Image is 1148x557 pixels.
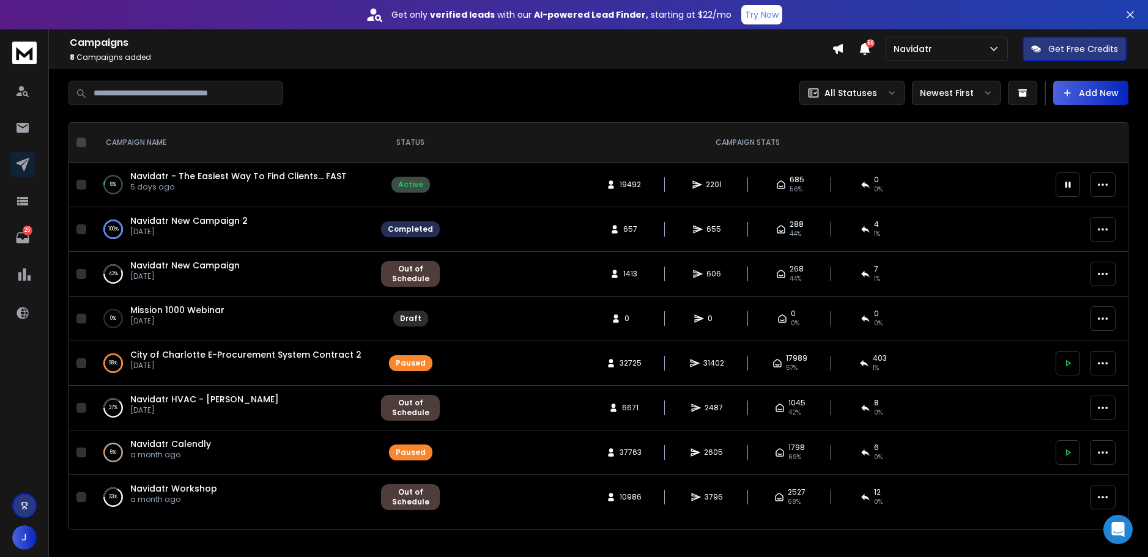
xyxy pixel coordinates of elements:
span: 37763 [620,448,642,457]
p: 6 % [110,179,116,191]
p: 43 % [109,268,118,280]
td: 33%Navidatr Workshopa month ago [91,475,374,520]
span: 1413 [623,269,637,279]
span: 57 % [786,363,798,373]
button: J [12,525,37,550]
span: 1 % [874,274,880,284]
span: 6 [874,443,879,452]
span: 44 % [790,229,801,239]
div: Draft [400,314,421,323]
button: Newest First [912,81,1001,105]
h1: Campaigns [70,35,832,50]
span: 17989 [786,353,807,363]
p: Try Now [745,9,779,21]
span: 32725 [620,358,642,368]
span: 7 [874,264,878,274]
th: CAMPAIGN STATS [447,123,1048,163]
a: Navidatr New Campaign [130,259,240,271]
span: 2487 [705,403,723,413]
button: Get Free Credits [1023,37,1127,61]
div: Paused [396,358,426,368]
span: 56 % [790,185,802,194]
p: 25 [23,226,32,235]
span: 0 % [874,497,883,507]
span: 8 [874,398,879,408]
td: 43%Navidatr New Campaign[DATE] [91,252,374,297]
p: 37 % [109,402,117,414]
span: 1 % [873,363,879,373]
span: 1 % [874,229,880,239]
span: 0 % [874,452,883,462]
span: 42 % [788,408,801,418]
span: 31402 [703,358,724,368]
div: Completed [388,224,433,234]
span: 8 [70,52,75,62]
span: 268 [790,264,804,274]
p: [DATE] [130,361,361,371]
a: Navidatr - The Easiest Way To Find Clients... FAST [130,170,347,182]
th: CAMPAIGN NAME [91,123,374,163]
p: a month ago [130,495,217,504]
a: City of Charlotte E-Procurement System Contract 2 [130,349,361,361]
p: [DATE] [130,405,279,415]
p: [DATE] [130,227,248,237]
p: 100 % [108,223,119,235]
span: 50 [866,39,875,48]
a: Mission 1000 Webinar [130,304,224,316]
p: 98 % [109,357,117,369]
div: Paused [396,448,426,457]
strong: verified leads [430,9,495,21]
p: [DATE] [130,271,240,281]
span: 0 [708,314,720,323]
span: 655 [706,224,721,234]
p: 5 days ago [130,182,347,192]
a: Navidatr Calendly [130,438,211,450]
p: 0 % [110,312,116,325]
span: 0 [874,309,879,319]
p: Campaigns added [70,53,832,62]
span: 2201 [706,180,722,190]
span: 403 [873,353,887,363]
td: 6%Navidatr - The Easiest Way To Find Clients... FAST5 days ago [91,163,374,207]
p: All Statuses [824,87,877,99]
span: 0 [791,309,796,319]
span: 69 % [788,452,801,462]
span: 19492 [620,180,641,190]
div: Out of Schedule [388,264,433,284]
div: Out of Schedule [388,487,433,507]
div: Active [398,180,423,190]
p: [DATE] [130,316,224,326]
span: 606 [706,269,721,279]
p: Navidatr [894,43,937,55]
span: 0 [624,314,637,323]
a: Navidatr New Campaign 2 [130,215,248,227]
span: 4 [874,219,879,229]
span: 0% [791,319,799,328]
span: 2527 [788,487,805,497]
span: 2605 [704,448,723,457]
td: 98%City of Charlotte E-Procurement System Contract 2[DATE] [91,341,374,386]
span: Navidatr Workshop [130,482,217,495]
span: 0 [874,175,879,185]
span: 3796 [705,492,723,502]
p: Get only with our starting at $22/mo [391,9,731,21]
button: Try Now [741,5,782,24]
span: 44 % [790,274,801,284]
div: Open Intercom Messenger [1103,515,1133,544]
span: 10986 [620,492,642,502]
span: 288 [790,219,804,229]
img: logo [12,42,37,64]
span: 685 [790,175,804,185]
span: 6671 [622,403,639,413]
span: 1045 [788,398,805,408]
td: 0%Mission 1000 Webinar[DATE] [91,297,374,341]
p: 33 % [109,491,117,503]
td: 6%Navidatr Calendlya month ago [91,430,374,475]
a: Navidatr HVAC - [PERSON_NAME] [130,393,279,405]
td: 37%Navidatr HVAC - [PERSON_NAME][DATE] [91,386,374,430]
